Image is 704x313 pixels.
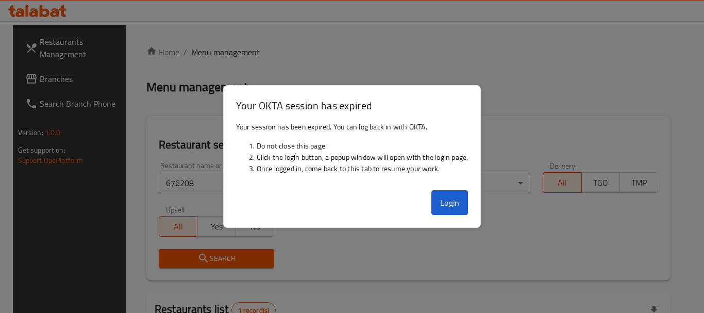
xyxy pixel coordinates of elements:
h3: Your OKTA session has expired [236,98,468,113]
li: Once logged in, come back to this tab to resume your work. [257,163,468,174]
li: Click the login button, a popup window will open with the login page. [257,152,468,163]
li: Do not close this page. [257,140,468,152]
button: Login [431,190,468,215]
div: Your session has been expired. You can log back in with OKTA. [224,117,481,186]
